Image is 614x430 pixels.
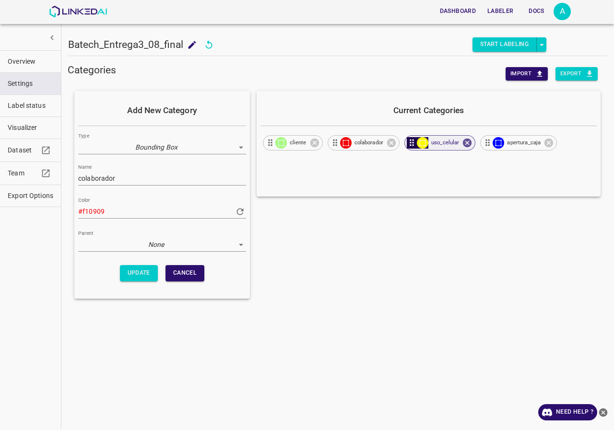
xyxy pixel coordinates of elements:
h5: Categories [68,63,338,77]
button: select role [537,37,546,52]
a: Dashboard [434,1,482,21]
span: Overview [8,57,53,67]
span: Settings [8,79,53,89]
span: Team [8,168,38,178]
span: colaborador [349,139,389,147]
img: bounding_box [340,137,352,149]
button: close-help [597,404,609,420]
div: split button [472,37,546,52]
em: None [148,241,165,248]
em: Bounding Box [135,143,178,151]
img: LinkedAI [49,6,107,17]
button: Export [555,67,598,81]
span: Dataset [8,145,38,155]
label: Type [78,132,89,139]
label: Parent [78,230,94,237]
a: Docs [519,1,554,21]
span: Visualizer [8,123,53,133]
img: bounding_box [493,137,504,149]
div: bounding_box​​cliente [263,135,323,151]
h5: Batech_Entrega3_08_final [68,38,183,51]
button: Start Labeling [472,37,537,52]
img: bounding_box [275,137,287,149]
img: bounding_box [417,137,428,149]
button: Cancel [165,265,204,281]
button: Docs [521,3,552,19]
div: bounding_boxcolaborador [328,135,400,151]
span: Label status [8,101,53,111]
label: Color [78,197,90,204]
span: Export Options [8,191,53,201]
h6: Current Categories [393,104,464,117]
h6: Add New Category [127,104,197,117]
a: Need Help ? [538,404,597,420]
span: uso_celular [425,139,465,147]
div: Bounding Box [78,140,246,154]
div: bounding_boxapertura_caja [480,135,557,151]
div: bounding_boxuso_celular [404,135,475,151]
div: None [78,238,246,252]
button: Update [120,265,158,281]
span: ​​cliente [284,139,312,147]
span: apertura_caja [501,139,546,147]
button: Open settings [554,3,571,20]
button: Import [506,67,548,81]
button: refresh-color [233,204,248,219]
button: show more [43,29,61,46]
div: A [554,3,571,20]
label: Name [78,163,92,171]
button: add to shopping cart [183,36,201,54]
a: Labeler [482,1,519,21]
button: Dashboard [436,3,480,19]
button: Labeler [484,3,517,19]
